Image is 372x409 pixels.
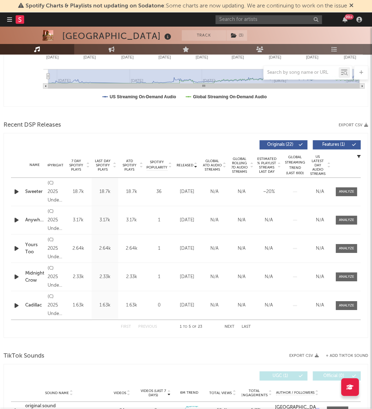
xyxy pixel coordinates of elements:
[120,302,143,309] div: 1.63k
[309,217,331,224] div: N/A
[196,55,208,59] text: [DATE]
[62,30,173,42] div: [GEOGRAPHIC_DATA]
[203,274,226,281] div: N/A
[175,189,199,196] div: [DATE]
[210,391,232,396] span: Total Views
[25,163,44,168] div: Name
[203,217,226,224] div: N/A
[290,354,319,358] button: Export CSV
[48,293,63,319] div: (C) 2025 Undercover Lover Records marketed and distributed by Thirty Tigers
[313,372,361,381] button: Official(0)
[67,302,90,309] div: 1.63k
[174,391,204,396] div: 6M Trend
[147,217,172,224] div: 1
[110,94,176,99] text: US Streaming On-Demand Audio
[83,55,96,59] text: [DATE]
[141,389,167,398] span: Videos (last 7 days)
[25,217,44,224] a: Anywhere
[120,189,143,196] div: 18.7k
[269,55,281,59] text: [DATE]
[4,121,61,129] span: Recent DSP Releases
[158,55,171,59] text: [DATE]
[230,157,249,174] span: Global Rolling 7D Audio Streams
[203,245,226,253] div: N/A
[43,164,64,168] span: Copyright
[285,155,306,176] div: Global Streaming Trend (Last 60D)
[48,208,63,233] div: (C) 2025 Undercover Lover Records marketed and distributed by Thirty Tigers
[48,265,63,290] div: (C) 2025 Undercover Lover Records marketed and distributed by Thirty Tigers
[4,352,44,361] span: TikTok Sounds
[216,15,322,24] input: Search for artists
[344,55,356,59] text: [DATE]
[264,374,297,378] span: UGC ( 1 )
[139,325,157,329] button: Previous
[230,189,254,196] div: N/A
[257,245,281,253] div: N/A
[230,302,254,309] div: N/A
[326,354,368,358] button: + Add TikTok Sound
[264,143,297,147] span: Originals ( 22 )
[230,274,254,281] div: N/A
[345,14,354,20] div: 99 +
[67,189,90,196] div: 18.7k
[25,242,44,256] a: Yours Too
[25,302,44,309] a: Cadillac
[147,189,172,196] div: 36
[121,325,131,329] button: First
[309,245,331,253] div: N/A
[93,159,112,172] span: Last Day Spotify Plays
[318,374,350,378] span: Official ( 0 )
[122,55,134,59] text: [DATE]
[93,217,117,224] div: 3.17k
[120,217,143,224] div: 3.17k
[172,323,211,332] div: 1 5 23
[226,30,248,41] span: ( 3 )
[339,123,368,127] button: Export CSV
[319,354,368,358] button: + Add TikTok Sound
[26,3,165,9] span: Spotify Charts & Playlists not updating on Sodatone
[175,245,199,253] div: [DATE]
[48,179,63,205] div: (C) 2025 Undercover Lover Records marketed and distributed by Thirty Tigers
[183,326,187,329] span: to
[257,217,281,224] div: N/A
[67,159,86,172] span: 7 Day Spotify Plays
[93,189,117,196] div: 18.7k
[93,274,117,281] div: 2.33k
[264,70,339,76] input: Search by song name or URL
[67,274,90,281] div: 2.33k
[309,155,327,176] span: US Latest Day Audio Streams
[25,189,44,196] a: Sweeter
[242,325,251,329] button: Last
[232,55,244,59] text: [DATE]
[147,245,172,253] div: 1
[175,274,199,281] div: [DATE]
[343,17,348,22] button: 99+
[147,160,168,171] span: Spotify Popularity
[147,274,172,281] div: 1
[192,326,196,329] span: of
[45,391,69,396] span: Sound Name
[177,164,193,168] span: Released
[313,140,361,150] button: Features(1)
[309,274,331,281] div: N/A
[257,157,277,174] span: Estimated % Playlist Streams Last Day
[241,389,268,398] span: Total Engagements
[306,55,319,59] text: [DATE]
[114,391,126,396] span: Videos
[257,302,281,309] div: N/A
[67,245,90,253] div: 2.64k
[230,217,254,224] div: N/A
[67,217,90,224] div: 3.17k
[93,302,117,309] div: 1.63k
[260,372,308,381] button: UGC(1)
[26,3,347,9] span: : Some charts are now updating. We are continuing to work on the issue
[175,302,199,309] div: [DATE]
[25,270,44,284] a: Midnight Crow
[203,302,226,309] div: N/A
[48,236,63,262] div: (C) 2025 Undercover Lover Records marketed and distributed by Thirty Tigers
[93,245,117,253] div: 2.64k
